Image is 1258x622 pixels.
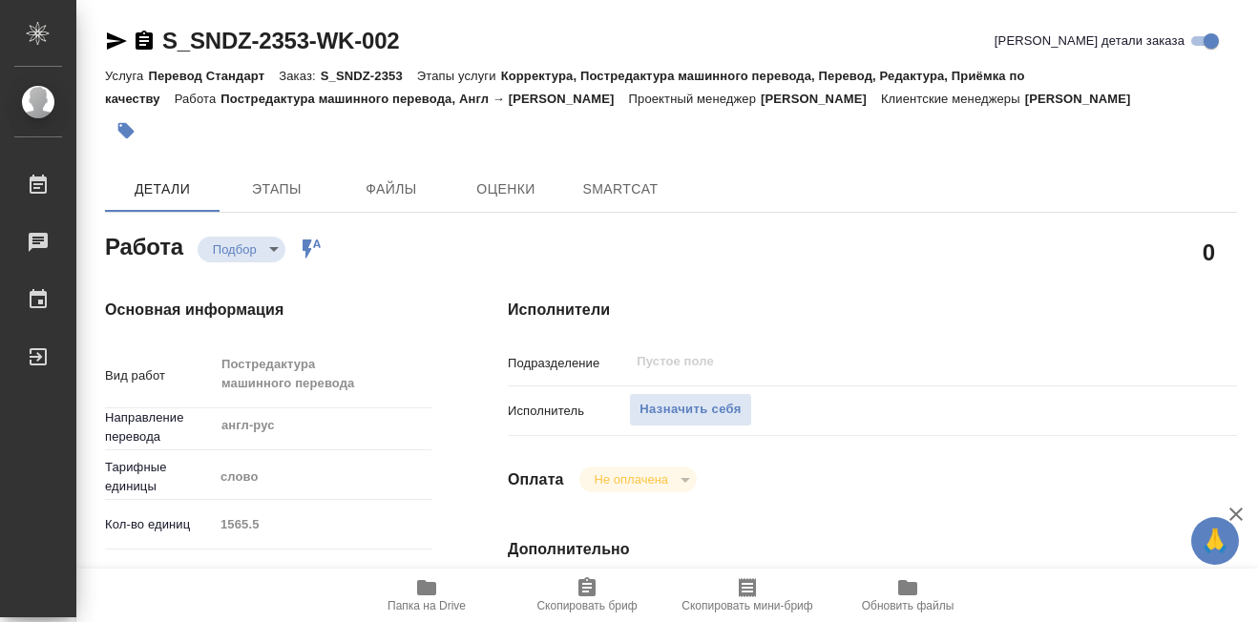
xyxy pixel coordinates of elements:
[231,177,323,201] span: Этапы
[388,599,466,612] span: Папка на Drive
[162,28,399,53] a: S_SNDZ-2353-WK-002
[198,237,285,262] div: Подбор
[508,299,1237,321] h4: Исполнители
[881,92,1025,106] p: Клиентские менеджеры
[105,408,214,446] p: Направление перевода
[995,31,1185,51] span: [PERSON_NAME] детали заказа
[105,69,1025,106] p: Корректура, Постредактура машинного перевода, Перевод, Редактура, Приёмка по качеству
[761,92,881,106] p: [PERSON_NAME]
[175,92,221,106] p: Работа
[105,515,214,534] p: Кол-во единиц
[508,538,1237,561] h4: Дополнительно
[214,558,431,591] div: Медицина
[214,461,431,493] div: слово
[681,599,812,612] span: Скопировать мини-бриф
[207,241,262,258] button: Подбор
[105,110,147,152] button: Добавить тэг
[105,69,148,83] p: Услуга
[346,177,437,201] span: Файлы
[346,569,507,622] button: Папка на Drive
[589,471,674,487] button: Не оплачена
[862,599,954,612] span: Обновить файлы
[279,69,320,83] p: Заказ:
[105,228,183,262] h2: Работа
[629,393,751,426] button: Назначить себя
[417,69,501,83] p: Этапы услуги
[507,569,667,622] button: Скопировать бриф
[116,177,208,201] span: Детали
[667,569,828,622] button: Скопировать мини-бриф
[828,569,988,622] button: Обновить файлы
[536,599,637,612] span: Скопировать бриф
[635,350,1131,373] input: Пустое поле
[321,69,417,83] p: S_SNDZ-2353
[629,92,761,106] p: Проектный менеджер
[105,458,214,496] p: Тарифные единицы
[508,354,629,373] p: Подразделение
[214,510,431,538] input: Пустое поле
[575,177,666,201] span: SmartCat
[148,69,279,83] p: Перевод Стандарт
[508,402,629,421] p: Исполнитель
[105,299,431,321] h4: Основная информация
[220,92,628,106] p: Постредактура машинного перевода, Англ → [PERSON_NAME]
[133,30,156,52] button: Скопировать ссылку
[579,466,697,492] div: Подбор
[1203,236,1215,268] h2: 0
[1025,92,1145,106] p: [PERSON_NAME]
[105,30,128,52] button: Скопировать ссылку для ЯМессенджера
[105,565,214,584] p: Общая тематика
[1191,517,1239,565] button: 🙏
[105,366,214,385] p: Вид работ
[460,177,552,201] span: Оценки
[508,468,564,491] h4: Оплата
[639,399,741,421] span: Назначить себя
[1199,521,1231,561] span: 🙏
